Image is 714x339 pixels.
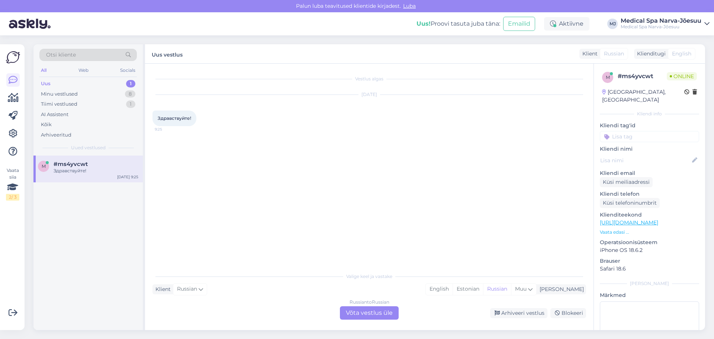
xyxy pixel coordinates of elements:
span: 9:25 [155,127,183,132]
div: # ms4yvcwt [618,72,667,81]
div: Blokeeri [550,308,586,318]
p: Safari 18.6 [600,265,699,273]
p: Kliendi nimi [600,145,699,153]
span: Uued vestlused [71,144,106,151]
p: iPhone OS 18.6.2 [600,246,699,254]
div: Vestlus algas [152,76,586,82]
div: Arhiveeritud [41,131,71,139]
p: Kliendi tag'id [600,122,699,129]
div: Arhiveeri vestlus [490,308,547,318]
button: Emailid [503,17,535,31]
div: Medical Spa Narva-Jõesuu [621,18,701,24]
p: Vaata edasi ... [600,229,699,236]
p: Klienditeekond [600,211,699,219]
div: Kõik [41,121,52,128]
b: Uus! [416,20,431,27]
div: Aktiivne [544,17,589,31]
span: Online [667,72,697,80]
div: Proovi tasuta juba täna: [416,19,500,28]
div: 1 [126,80,135,87]
div: [DATE] 9:25 [117,174,138,180]
div: MJ [607,19,618,29]
span: Luba [401,3,418,9]
span: Russian [604,50,624,58]
input: Lisa nimi [600,156,691,164]
div: [DATE] [152,91,586,98]
p: Kliendi telefon [600,190,699,198]
div: Võta vestlus üle [340,306,399,320]
img: Askly Logo [6,50,20,64]
span: m [42,163,46,169]
div: Russian to Russian [350,299,389,306]
div: [PERSON_NAME] [600,280,699,287]
div: [GEOGRAPHIC_DATA], [GEOGRAPHIC_DATA] [602,88,684,104]
p: Brauser [600,257,699,265]
p: Kliendi email [600,169,699,177]
div: Minu vestlused [41,90,78,98]
div: Tiimi vestlused [41,100,77,108]
span: #ms4yvcwt [54,161,88,167]
div: Valige keel ja vastake [152,273,586,280]
div: Medical Spa Narva-Jõesuu [621,24,701,30]
div: 2 / 3 [6,194,19,201]
div: All [39,65,48,75]
div: Küsi telefoninumbrit [600,198,660,208]
a: Medical Spa Narva-JõesuuMedical Spa Narva-Jõesuu [621,18,710,30]
div: Klienditugi [634,50,666,58]
a: [URL][DOMAIN_NAME] [600,219,658,226]
p: Operatsioonisüsteem [600,239,699,246]
span: English [672,50,691,58]
span: m [606,74,610,80]
span: Russian [177,285,197,293]
div: Klient [152,285,171,293]
span: Otsi kliente [46,51,76,59]
span: Здравствуйте! [158,115,191,121]
div: 1 [126,100,135,108]
div: 8 [125,90,135,98]
div: Uus [41,80,51,87]
div: Kliendi info [600,111,699,117]
p: Märkmed [600,291,699,299]
div: English [426,284,453,295]
div: Russian [483,284,511,295]
div: [PERSON_NAME] [537,285,584,293]
label: Uus vestlus [152,49,183,59]
div: Klient [579,50,598,58]
div: AI Assistent [41,111,68,118]
div: Estonian [453,284,483,295]
div: Web [77,65,90,75]
span: Muu [515,285,527,292]
div: Socials [119,65,137,75]
input: Lisa tag [600,131,699,142]
div: Küsi meiliaadressi [600,177,653,187]
div: Vaata siia [6,167,19,201]
div: Здравствуйте! [54,167,138,174]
